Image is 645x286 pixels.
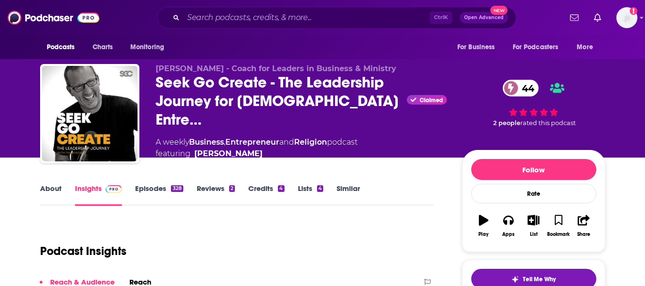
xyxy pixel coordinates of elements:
[471,159,596,180] button: Follow
[156,148,358,159] span: featuring
[106,185,122,193] img: Podchaser Pro
[156,137,358,159] div: A weekly podcast
[471,209,496,243] button: Play
[317,185,323,192] div: 4
[471,184,596,203] div: Rate
[8,9,99,27] img: Podchaser - Follow, Share and Rate Podcasts
[577,232,590,237] div: Share
[496,209,521,243] button: Apps
[577,41,593,54] span: More
[229,185,235,192] div: 2
[616,7,637,28] span: Logged in as angelabellBL2024
[460,12,508,23] button: Open AdvancedNew
[248,184,284,206] a: Credits4
[478,232,488,237] div: Play
[451,38,507,56] button: open menu
[546,209,571,243] button: Bookmark
[462,64,605,142] div: 44 2 peoplerated this podcast
[503,80,539,96] a: 44
[40,244,127,258] h1: Podcast Insights
[512,80,539,96] span: 44
[130,41,164,54] span: Monitoring
[513,41,559,54] span: For Podcasters
[616,7,637,28] img: User Profile
[457,41,495,54] span: For Business
[590,10,605,26] a: Show notifications dropdown
[490,6,508,15] span: New
[294,138,327,147] a: Religion
[157,7,516,29] div: Search podcasts, credits, & more...
[566,10,582,26] a: Show notifications dropdown
[502,232,515,237] div: Apps
[93,41,113,54] span: Charts
[75,184,122,206] a: InsightsPodchaser Pro
[530,232,538,237] div: List
[571,209,596,243] button: Share
[183,10,430,25] input: Search podcasts, credits, & more...
[464,15,504,20] span: Open Advanced
[493,119,520,127] span: 2 people
[189,138,224,147] a: Business
[124,38,177,56] button: open menu
[42,66,137,161] img: Seek Go Create - The Leadership Journey for Christian Entrepreneurs and Faith-Driven Leaders
[520,119,576,127] span: rated this podcast
[337,184,360,206] a: Similar
[298,184,323,206] a: Lists4
[40,184,62,206] a: About
[224,138,225,147] span: ,
[523,275,556,283] span: Tell Me Why
[570,38,605,56] button: open menu
[279,138,294,147] span: and
[194,148,263,159] a: Tim Winders
[197,184,235,206] a: Reviews2
[521,209,546,243] button: List
[225,138,279,147] a: Entrepreneur
[420,98,443,103] span: Claimed
[547,232,570,237] div: Bookmark
[171,185,183,192] div: 328
[86,38,119,56] a: Charts
[430,11,452,24] span: Ctrl K
[156,64,396,73] span: [PERSON_NAME] - Coach for Leaders in Business & Ministry
[511,275,519,283] img: tell me why sparkle
[47,41,75,54] span: Podcasts
[507,38,572,56] button: open menu
[135,184,183,206] a: Episodes328
[278,185,284,192] div: 4
[630,7,637,15] svg: Add a profile image
[40,38,87,56] button: open menu
[616,7,637,28] button: Show profile menu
